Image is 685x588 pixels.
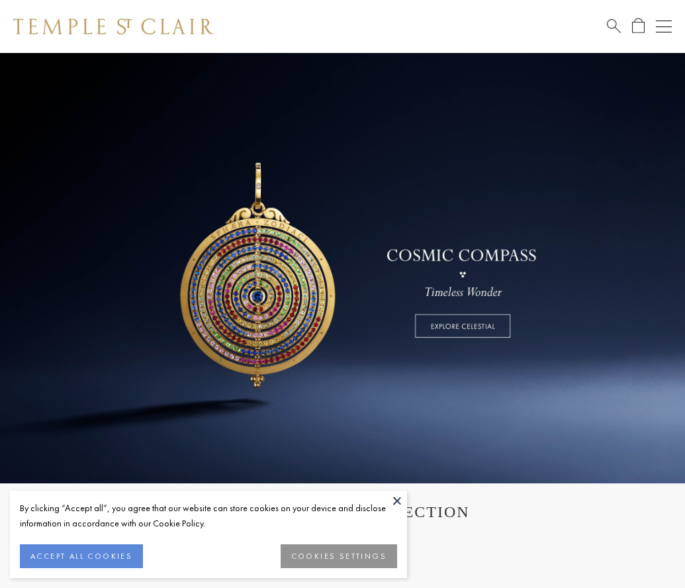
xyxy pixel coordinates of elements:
div: By clicking “Accept all”, you agree that our website can store cookies on your device and disclos... [20,501,397,531]
button: Open navigation [656,19,672,34]
a: Search [607,18,621,34]
a: Open Shopping Bag [632,18,645,34]
button: COOKIES SETTINGS [281,544,397,568]
img: Temple St. Clair [13,19,213,34]
button: ACCEPT ALL COOKIES [20,544,143,568]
